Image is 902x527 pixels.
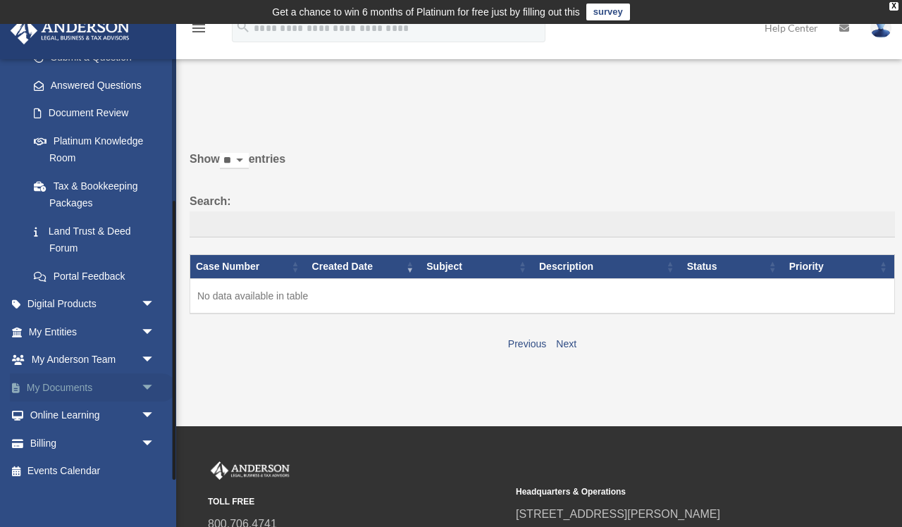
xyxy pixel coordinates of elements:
[190,149,895,183] label: Show entries
[190,278,895,314] td: No data available in table
[20,99,169,128] a: Document Review
[586,4,630,20] a: survey
[190,255,307,279] th: Case Number: activate to sort column ascending
[141,318,169,347] span: arrow_drop_down
[10,346,176,374] a: My Anderson Teamarrow_drop_down
[20,71,162,99] a: Answered Questions
[220,153,249,169] select: Showentries
[889,2,898,11] div: close
[556,338,576,349] a: Next
[421,255,533,279] th: Subject: activate to sort column ascending
[870,18,891,38] img: User Pic
[10,290,176,318] a: Digital Productsarrow_drop_down
[10,402,176,430] a: Online Learningarrow_drop_down
[141,373,169,402] span: arrow_drop_down
[6,17,134,44] img: Anderson Advisors Platinum Portal
[20,217,169,262] a: Land Trust & Deed Forum
[10,457,176,485] a: Events Calendar
[190,20,207,37] i: menu
[20,172,169,217] a: Tax & Bookkeeping Packages
[784,255,895,279] th: Priority: activate to sort column ascending
[508,338,546,349] a: Previous
[20,127,169,172] a: Platinum Knowledge Room
[20,262,169,290] a: Portal Feedback
[141,402,169,430] span: arrow_drop_down
[272,4,580,20] div: Get a chance to win 6 months of Platinum for free just by filling out this
[516,485,814,500] small: Headquarters & Operations
[208,461,292,480] img: Anderson Advisors Platinum Portal
[190,25,207,37] a: menu
[10,318,176,346] a: My Entitiesarrow_drop_down
[141,429,169,458] span: arrow_drop_down
[307,255,421,279] th: Created Date: activate to sort column ascending
[190,192,895,238] label: Search:
[190,211,895,238] input: Search:
[516,508,720,520] a: [STREET_ADDRESS][PERSON_NAME]
[10,429,176,457] a: Billingarrow_drop_down
[235,19,251,35] i: search
[681,255,784,279] th: Status: activate to sort column ascending
[208,495,506,509] small: TOLL FREE
[10,373,176,402] a: My Documentsarrow_drop_down
[141,290,169,319] span: arrow_drop_down
[533,255,681,279] th: Description: activate to sort column ascending
[141,346,169,375] span: arrow_drop_down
